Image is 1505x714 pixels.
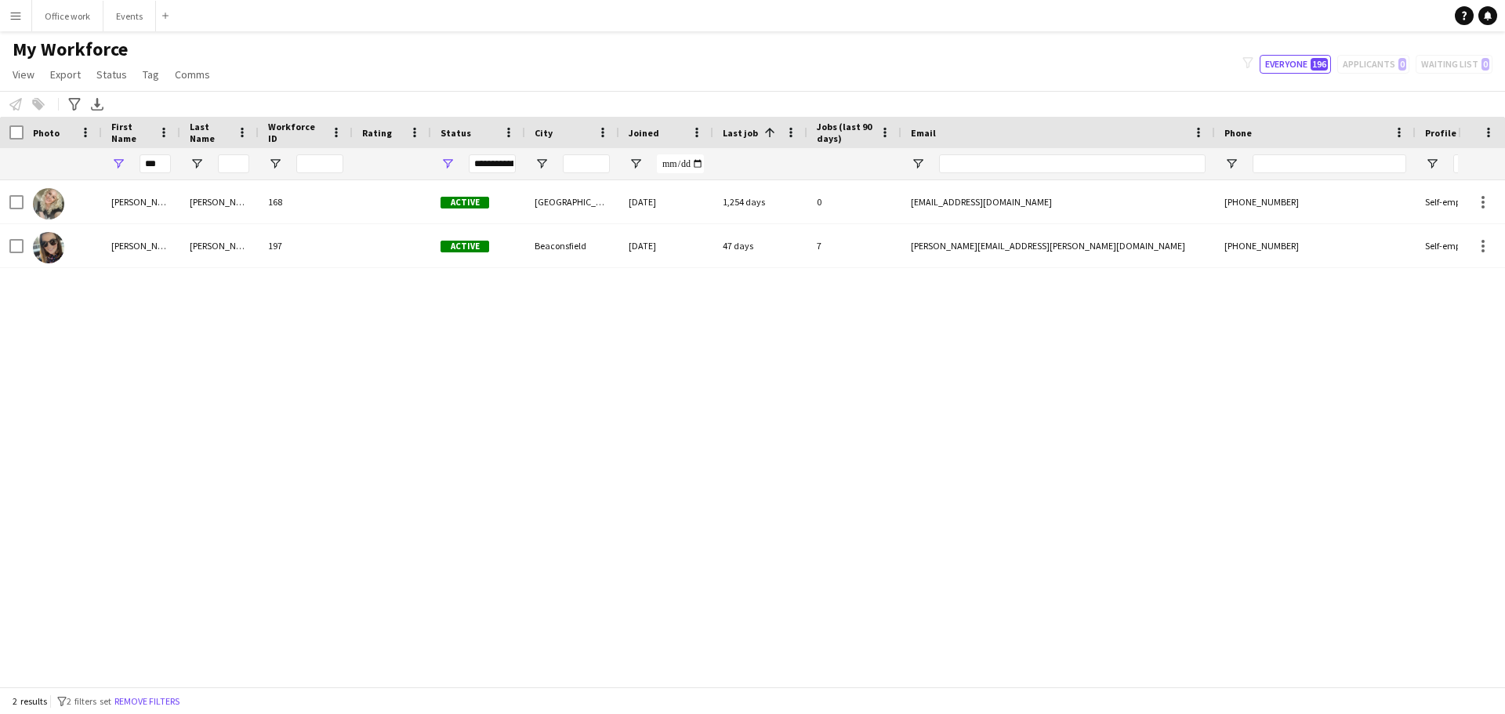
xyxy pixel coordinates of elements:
[50,67,81,82] span: Export
[102,224,180,267] div: [PERSON_NAME]
[525,180,619,223] div: [GEOGRAPHIC_DATA]
[44,64,87,85] a: Export
[441,157,455,171] button: Open Filter Menu
[1311,58,1328,71] span: 196
[1215,180,1416,223] div: [PHONE_NUMBER]
[90,64,133,85] a: Status
[65,95,84,114] app-action-btn: Advanced filters
[218,154,249,173] input: Last Name Filter Input
[190,121,230,144] span: Last Name
[441,127,471,139] span: Status
[140,154,171,173] input: First Name Filter Input
[13,67,34,82] span: View
[136,64,165,85] a: Tag
[939,154,1206,173] input: Email Filter Input
[362,127,392,139] span: Rating
[901,180,1215,223] div: [EMAIL_ADDRESS][DOMAIN_NAME]
[807,224,901,267] div: 7
[180,180,259,223] div: [PERSON_NAME]
[180,224,259,267] div: [PERSON_NAME]
[1224,127,1252,139] span: Phone
[535,157,549,171] button: Open Filter Menu
[713,224,807,267] div: 47 days
[259,224,353,267] div: 197
[268,157,282,171] button: Open Filter Menu
[259,180,353,223] div: 168
[143,67,159,82] span: Tag
[33,188,64,219] img: Cordelia Mills
[817,121,873,144] span: Jobs (last 90 days)
[13,38,128,61] span: My Workforce
[1253,154,1406,173] input: Phone Filter Input
[1215,224,1416,267] div: [PHONE_NUMBER]
[901,224,1215,267] div: [PERSON_NAME][EMAIL_ADDRESS][PERSON_NAME][DOMAIN_NAME]
[33,232,64,263] img: Corinne Tatham
[1425,127,1456,139] span: Profile
[190,157,204,171] button: Open Filter Menu
[441,197,489,208] span: Active
[111,121,152,144] span: First Name
[1224,157,1238,171] button: Open Filter Menu
[1425,157,1439,171] button: Open Filter Menu
[296,154,343,173] input: Workforce ID Filter Input
[103,1,156,31] button: Events
[723,127,758,139] span: Last job
[67,695,111,707] span: 2 filters set
[657,154,704,173] input: Joined Filter Input
[88,95,107,114] app-action-btn: Export XLSX
[111,157,125,171] button: Open Filter Menu
[268,121,325,144] span: Workforce ID
[563,154,610,173] input: City Filter Input
[175,67,210,82] span: Comms
[629,157,643,171] button: Open Filter Menu
[619,180,713,223] div: [DATE]
[629,127,659,139] span: Joined
[911,157,925,171] button: Open Filter Menu
[102,180,180,223] div: [PERSON_NAME]
[713,180,807,223] div: 1,254 days
[619,224,713,267] div: [DATE]
[32,1,103,31] button: Office work
[441,241,489,252] span: Active
[807,180,901,223] div: 0
[96,67,127,82] span: Status
[33,127,60,139] span: Photo
[1260,55,1331,74] button: Everyone196
[6,64,41,85] a: View
[535,127,553,139] span: City
[111,693,183,710] button: Remove filters
[911,127,936,139] span: Email
[525,224,619,267] div: Beaconsfield
[169,64,216,85] a: Comms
